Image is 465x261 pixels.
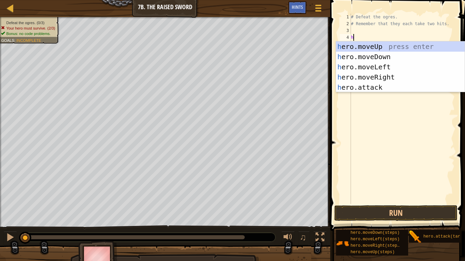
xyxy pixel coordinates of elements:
span: ♫ [300,232,306,242]
div: 2 [340,20,351,27]
span: Your hero must survive. (2/3) [6,26,55,30]
img: portrait.png [409,230,422,243]
button: ♫ [298,231,310,245]
div: 4 [340,34,351,41]
button: Adjust volume [281,231,295,245]
span: Defeat the ogres. (0/3) [6,20,45,25]
span: Incomplete [16,38,41,42]
span: Bonus: no code problems. [6,31,51,36]
button: Run [334,205,457,221]
li: Bonus: no code problems. [1,31,55,36]
span: hero.moveRight(steps) [351,243,402,248]
div: 3 [340,27,351,34]
div: 1 [340,14,351,20]
button: Toggle fullscreen [313,231,327,245]
span: Hints [292,4,303,10]
li: Defeat the ogres. [1,20,55,25]
button: Ctrl + P: Pause [3,231,17,245]
span: : [14,38,16,42]
button: Show game menu [310,1,327,17]
div: 5 [340,41,351,48]
span: hero.moveDown(steps) [351,230,400,235]
img: portrait.png [336,237,349,250]
span: hero.moveLeft(steps) [351,237,400,242]
span: hero.moveUp(steps) [351,250,395,255]
span: Goals [1,38,14,42]
li: Your hero must survive. [1,25,55,31]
